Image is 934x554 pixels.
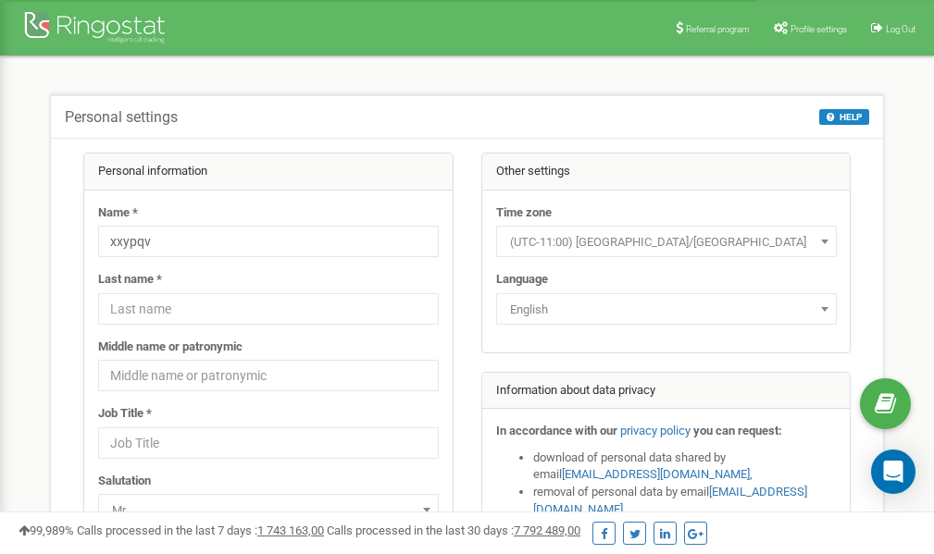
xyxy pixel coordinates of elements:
span: English [496,293,837,325]
label: Language [496,271,548,289]
li: download of personal data shared by email , [533,449,837,484]
span: Calls processed in the last 7 days : [77,523,324,537]
span: Mr. [98,494,439,525]
u: 1 743 163,00 [257,523,324,537]
div: Information about data privacy [482,373,851,410]
div: Personal information [84,154,453,191]
span: Profile settings [791,24,847,34]
a: privacy policy [620,424,691,437]
span: English [503,297,830,323]
span: (UTC-11:00) Pacific/Midway [503,229,830,255]
span: Mr. [105,498,432,523]
input: Job Title [98,427,439,459]
label: Time zone [496,204,552,222]
span: Log Out [886,24,915,34]
input: Middle name or patronymic [98,360,439,391]
span: (UTC-11:00) Pacific/Midway [496,226,837,257]
label: Name * [98,204,138,222]
div: Open Intercom Messenger [871,449,915,494]
strong: In accordance with our [496,424,617,437]
span: Calls processed in the last 30 days : [327,523,580,537]
li: removal of personal data by email , [533,484,837,518]
u: 7 792 489,00 [514,523,580,537]
h5: Personal settings [65,109,178,126]
input: Name [98,226,439,257]
input: Last name [98,293,439,325]
span: 99,989% [19,523,74,537]
div: Other settings [482,154,851,191]
span: Referral program [686,24,750,34]
label: Job Title * [98,405,152,423]
label: Middle name or patronymic [98,339,243,356]
button: HELP [819,109,869,125]
strong: you can request: [693,424,782,437]
label: Salutation [98,473,151,490]
label: Last name * [98,271,162,289]
a: [EMAIL_ADDRESS][DOMAIN_NAME] [562,467,750,481]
